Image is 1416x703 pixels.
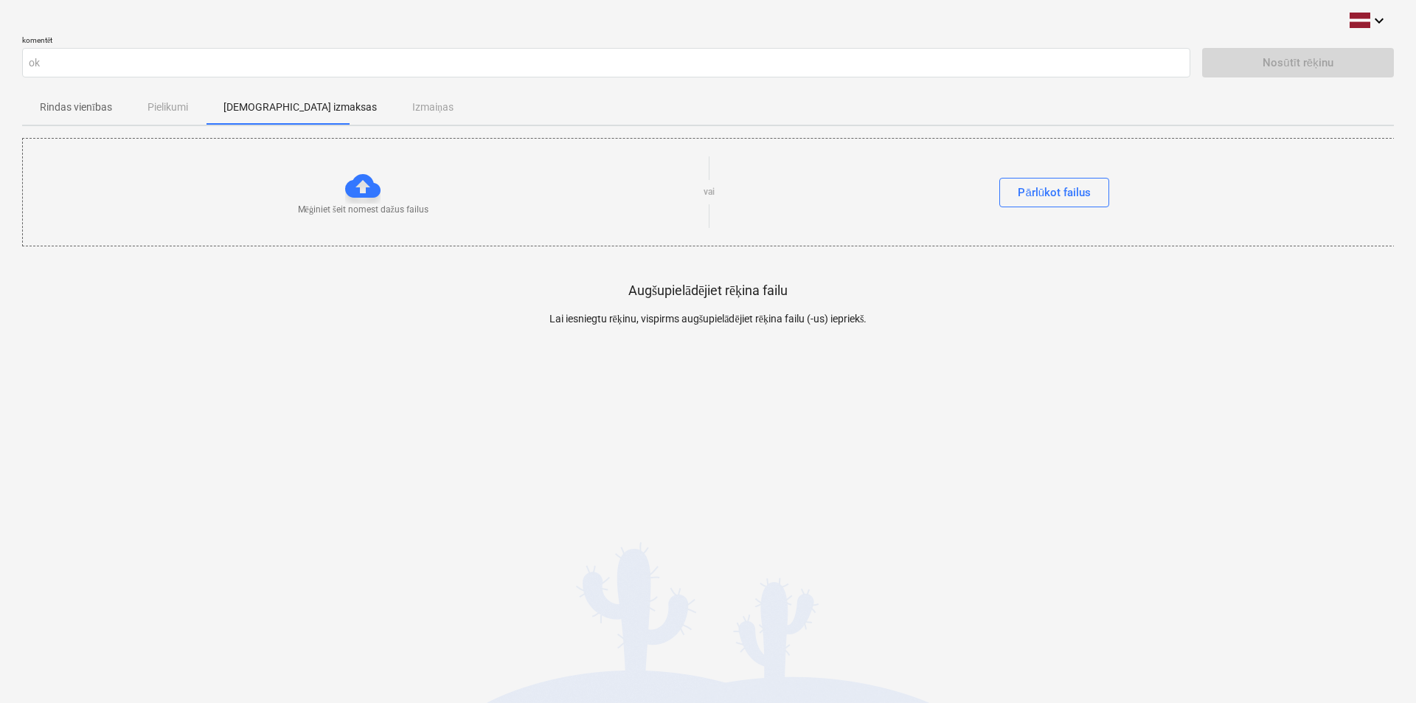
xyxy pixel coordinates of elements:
[298,204,428,216] p: Mēģiniet šeit nomest dažus failus
[1370,12,1388,30] i: keyboard_arrow_down
[365,311,1051,327] p: Lai iesniegtu rēķinu, vispirms augšupielādējiet rēķina failu (-us) iepriekš.
[223,100,377,115] p: [DEMOGRAPHIC_DATA] izmaksas
[704,186,715,198] p: vai
[40,100,112,115] p: Rindas vienības
[628,282,788,299] p: Augšupielādējiet rēķina failu
[22,138,1395,246] div: Mēģiniet šeit nomest dažus failusvaiPārlūkot failus
[999,178,1109,207] button: Pārlūkot failus
[22,35,1190,48] p: komentēt
[1018,183,1091,202] div: Pārlūkot failus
